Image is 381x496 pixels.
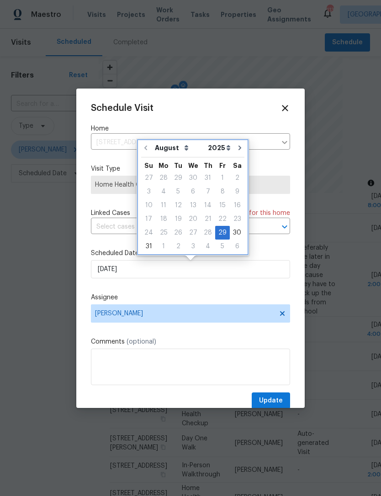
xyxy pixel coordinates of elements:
[185,185,201,198] div: 6
[230,213,244,225] div: 23
[201,226,215,239] div: 28
[156,213,171,225] div: 18
[95,310,274,317] span: [PERSON_NAME]
[141,198,156,212] div: Sun Aug 10 2025
[141,171,156,185] div: Sun Jul 27 2025
[91,249,290,258] label: Scheduled Date
[144,162,153,169] abbr: Sunday
[171,172,185,184] div: 29
[219,162,226,169] abbr: Friday
[156,172,171,184] div: 28
[230,185,244,198] div: Sat Aug 09 2025
[91,104,153,113] span: Schedule Visit
[230,185,244,198] div: 9
[171,199,185,212] div: 12
[141,212,156,226] div: Sun Aug 17 2025
[230,199,244,212] div: 16
[91,124,290,133] label: Home
[185,172,201,184] div: 30
[95,180,286,189] span: Home Health Checkup
[141,185,156,198] div: 3
[141,172,156,184] div: 27
[153,141,206,155] select: Month
[141,213,156,225] div: 17
[156,226,171,239] div: 25
[156,171,171,185] div: Mon Jul 28 2025
[141,185,156,198] div: Sun Aug 03 2025
[156,185,171,198] div: Mon Aug 04 2025
[91,164,290,173] label: Visit Type
[185,226,201,240] div: Wed Aug 27 2025
[91,209,130,218] span: Linked Cases
[185,213,201,225] div: 20
[156,226,171,240] div: Mon Aug 25 2025
[201,198,215,212] div: Thu Aug 14 2025
[201,226,215,240] div: Thu Aug 28 2025
[201,240,215,253] div: Thu Sep 04 2025
[215,213,230,225] div: 22
[91,337,290,346] label: Comments
[215,185,230,198] div: 8
[215,212,230,226] div: Fri Aug 22 2025
[141,226,156,239] div: 24
[252,392,290,409] button: Update
[201,213,215,225] div: 21
[233,162,242,169] abbr: Saturday
[185,171,201,185] div: Wed Jul 30 2025
[91,293,290,302] label: Assignee
[230,240,244,253] div: 6
[171,226,185,240] div: Tue Aug 26 2025
[171,198,185,212] div: Tue Aug 12 2025
[278,220,291,233] button: Open
[171,213,185,225] div: 19
[156,185,171,198] div: 4
[171,240,185,253] div: 2
[230,212,244,226] div: Sat Aug 23 2025
[201,171,215,185] div: Thu Jul 31 2025
[185,198,201,212] div: Wed Aug 13 2025
[204,162,212,169] abbr: Thursday
[185,240,201,253] div: Wed Sep 03 2025
[174,162,182,169] abbr: Tuesday
[215,240,230,253] div: Fri Sep 05 2025
[171,226,185,239] div: 26
[215,172,230,184] div: 1
[215,226,230,239] div: 29
[171,171,185,185] div: Tue Jul 29 2025
[156,240,171,253] div: Mon Sep 01 2025
[185,199,201,212] div: 13
[91,260,290,278] input: M/D/YYYY
[201,185,215,198] div: Thu Aug 07 2025
[201,185,215,198] div: 7
[215,185,230,198] div: Fri Aug 08 2025
[215,199,230,212] div: 15
[230,171,244,185] div: Sat Aug 02 2025
[215,226,230,240] div: Fri Aug 29 2025
[141,199,156,212] div: 10
[141,240,156,253] div: 31
[185,185,201,198] div: Wed Aug 06 2025
[230,198,244,212] div: Sat Aug 16 2025
[206,141,233,155] select: Year
[230,226,244,240] div: Sat Aug 30 2025
[230,172,244,184] div: 2
[215,198,230,212] div: Fri Aug 15 2025
[185,212,201,226] div: Wed Aug 20 2025
[141,226,156,240] div: Sun Aug 24 2025
[215,171,230,185] div: Fri Aug 01 2025
[171,185,185,198] div: 5
[230,240,244,253] div: Sat Sep 06 2025
[139,139,153,157] button: Go to previous month
[280,103,290,113] span: Close
[259,395,283,407] span: Update
[156,199,171,212] div: 11
[171,185,185,198] div: Tue Aug 05 2025
[201,172,215,184] div: 31
[171,240,185,253] div: Tue Sep 02 2025
[156,212,171,226] div: Mon Aug 18 2025
[215,240,230,253] div: 5
[201,240,215,253] div: 4
[185,226,201,239] div: 27
[230,226,244,239] div: 30
[171,212,185,226] div: Tue Aug 19 2025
